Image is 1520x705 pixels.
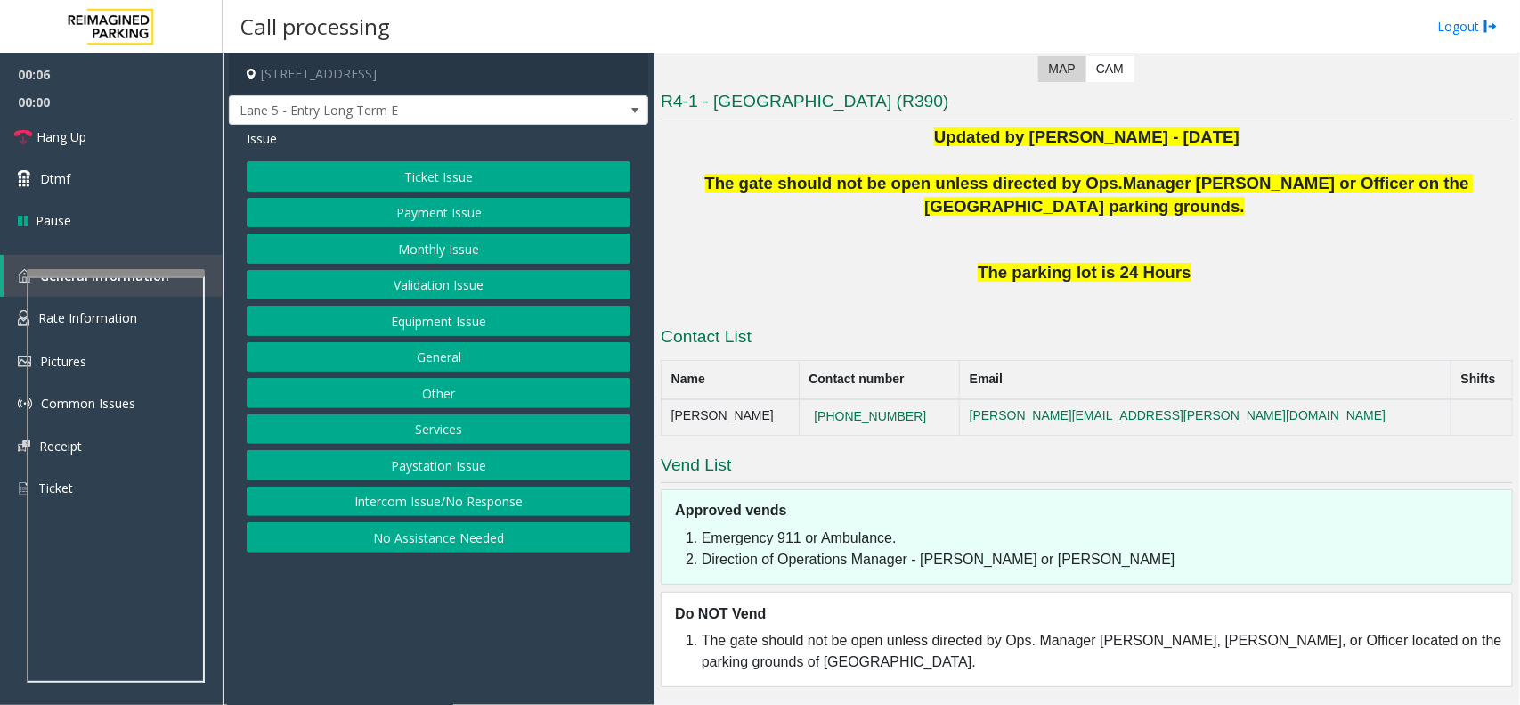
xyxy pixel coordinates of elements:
button: Payment Issue [247,198,630,228]
h3: Call processing [232,4,399,48]
img: 'icon' [18,310,29,326]
td: [PERSON_NAME] [662,399,800,435]
li: The gate should not be open unless directed by Ops. Manager [PERSON_NAME], [PERSON_NAME], or Offi... [702,630,1503,673]
button: Services [247,414,630,445]
img: 'icon' [18,440,30,452]
a: Logout [1437,17,1498,36]
h4: [STREET_ADDRESS] [229,53,648,95]
span: Updated by [PERSON_NAME] - [DATE] [934,127,1240,146]
a: [PERSON_NAME][EMAIL_ADDRESS][PERSON_NAME][DOMAIN_NAME] [970,408,1386,422]
img: 'icon' [18,269,31,283]
button: Ticket Issue [247,161,630,192]
th: Email [960,360,1451,399]
img: 'icon' [18,356,31,367]
span: The parking lot is 24 Hours [978,263,1191,282]
li: Direction of Operations Manager - [PERSON_NAME] or [PERSON_NAME] [702,549,1503,570]
button: General [247,342,630,373]
img: logout [1483,17,1498,36]
span: General Information [40,267,169,284]
label: CAM [1085,56,1134,82]
h3: R4-1 - [GEOGRAPHIC_DATA] (R390) [661,90,1513,119]
img: 'icon' [18,397,32,411]
span: Issue [247,129,277,148]
th: Contact number [799,360,959,399]
span: The gate should not be open unless directed by Ops. [705,174,1124,193]
span: Manager [PERSON_NAME] or Officer on the [GEOGRAPHIC_DATA] parking grounds. [924,174,1474,216]
h5: Approved vends [675,501,1512,521]
button: Intercom Issue/No Response [247,487,630,517]
a: General Information [4,255,223,297]
span: Pause [36,211,71,230]
button: Validation Issue [247,270,630,300]
button: Paystation Issue [247,450,630,480]
button: Other [247,378,630,408]
th: Name [662,360,800,399]
li: Emergency 911 or Ambulance. [702,528,1503,549]
span: Hang Up [37,127,86,146]
h5: Do NOT Vend [675,604,1512,624]
h3: Contact List [661,325,1513,354]
img: 'icon' [18,480,29,496]
th: Shifts [1451,360,1513,399]
button: No Assistance Needed [247,522,630,553]
button: [PHONE_NUMBER] [809,409,931,425]
span: Lane 5 - Entry Long Term E [230,96,564,125]
span: Dtmf [40,169,70,188]
h3: Vend List [661,454,1513,483]
button: Monthly Issue [247,234,630,264]
button: Equipment Issue [247,306,630,336]
label: Map [1038,56,1086,82]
